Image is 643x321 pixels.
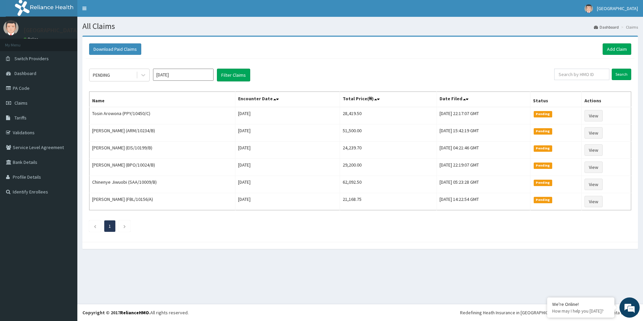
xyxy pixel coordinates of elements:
[89,193,235,210] td: [PERSON_NAME] (FBL/10156/A)
[584,4,593,13] img: User Image
[153,69,214,81] input: Select Month and Year
[552,308,609,314] p: How may I help you today?
[340,193,437,210] td: 21,168.75
[217,69,250,81] button: Filter Claims
[14,115,27,121] span: Tariffs
[82,22,638,31] h1: All Claims
[14,56,49,62] span: Switch Providers
[235,124,340,142] td: [DATE]
[340,124,437,142] td: 51,500.00
[235,159,340,176] td: [DATE]
[534,163,552,169] span: Pending
[584,110,603,121] a: View
[340,176,437,193] td: 62,092.50
[437,142,530,159] td: [DATE] 04:21:46 GMT
[552,301,609,307] div: We're Online!
[340,159,437,176] td: 29,200.00
[14,100,28,106] span: Claims
[340,142,437,159] td: 24,239.70
[581,92,631,107] th: Actions
[534,180,552,186] span: Pending
[437,176,530,193] td: [DATE] 05:23:28 GMT
[82,310,150,316] strong: Copyright © 2017 .
[120,310,149,316] a: RelianceHMO
[14,70,36,76] span: Dashboard
[235,107,340,124] td: [DATE]
[554,69,609,80] input: Search by HMO ID
[24,37,40,41] a: Online
[89,142,235,159] td: [PERSON_NAME] (EIS/10199/B)
[597,5,638,11] span: [GEOGRAPHIC_DATA]
[89,43,141,55] button: Download Paid Claims
[89,92,235,107] th: Name
[612,69,631,80] input: Search
[619,24,638,30] li: Claims
[340,107,437,124] td: 28,419.50
[437,124,530,142] td: [DATE] 15:42:19 GMT
[584,127,603,139] a: View
[123,223,126,229] a: Next page
[89,107,235,124] td: Tosin Arowona (PPY/10450/C)
[584,144,603,156] a: View
[530,92,582,107] th: Status
[109,223,111,229] a: Page 1 is your current page
[534,197,552,203] span: Pending
[340,92,437,107] th: Total Price(₦)
[89,176,235,193] td: Chinenye Jiwuobi (SAA/10009/B)
[534,128,552,134] span: Pending
[594,24,619,30] a: Dashboard
[235,92,340,107] th: Encounter Date
[603,43,631,55] a: Add Claim
[24,27,79,33] p: [GEOGRAPHIC_DATA]
[584,162,603,173] a: View
[534,145,552,151] span: Pending
[437,92,530,107] th: Date Filed
[235,193,340,210] td: [DATE]
[77,304,643,321] footer: All rights reserved.
[93,223,97,229] a: Previous page
[235,142,340,159] td: [DATE]
[89,159,235,176] td: [PERSON_NAME] (BPO/10024/B)
[437,193,530,210] td: [DATE] 14:22:54 GMT
[89,124,235,142] td: [PERSON_NAME] (ARM/10234/B)
[460,309,638,316] div: Redefining Heath Insurance in [GEOGRAPHIC_DATA] using Telemedicine and Data Science!
[584,179,603,190] a: View
[93,72,110,78] div: PENDING
[3,20,18,35] img: User Image
[584,196,603,207] a: View
[437,107,530,124] td: [DATE] 22:17:07 GMT
[437,159,530,176] td: [DATE] 22:19:07 GMT
[534,111,552,117] span: Pending
[235,176,340,193] td: [DATE]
